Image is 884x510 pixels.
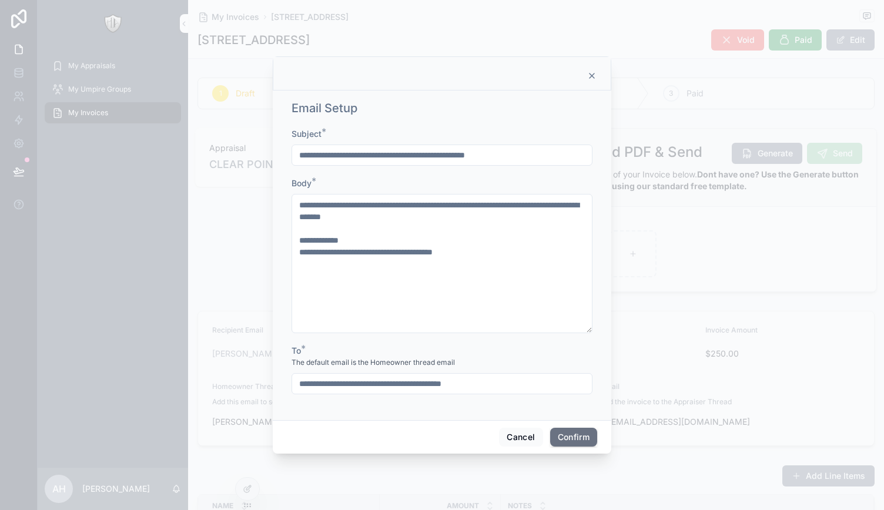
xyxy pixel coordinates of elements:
[292,178,312,188] span: Body
[292,345,301,355] span: To
[292,100,357,116] h1: Email Setup
[292,358,455,367] span: The default email is the Homeowner thread email
[550,428,597,447] button: Confirm
[499,428,543,447] button: Cancel
[292,129,322,139] span: Subject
